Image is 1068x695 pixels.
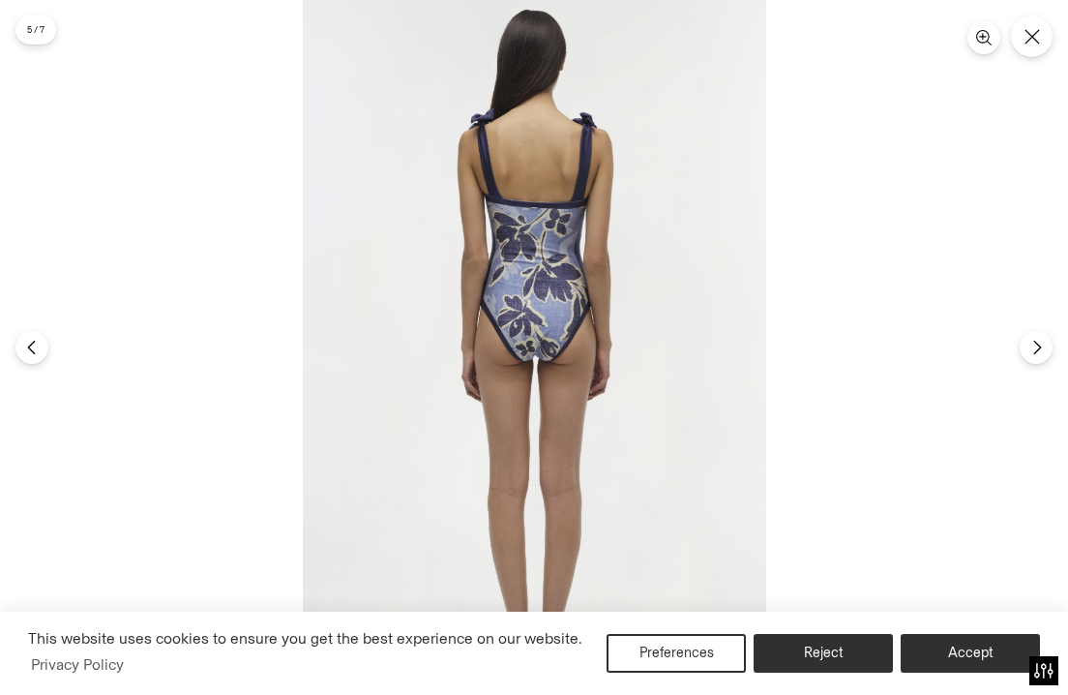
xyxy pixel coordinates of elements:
[967,21,1000,54] button: Zoom
[28,650,127,680] a: Privacy Policy (opens in a new tab)
[28,629,582,648] span: This website uses cookies to ensure you get the best experience on our website.
[754,634,893,673] button: Reject
[1020,331,1053,364] button: Next
[15,331,48,364] button: Previous
[607,634,746,673] button: Preferences
[901,634,1040,673] button: Accept
[15,15,56,45] div: 5 / 7
[1011,15,1053,57] button: Close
